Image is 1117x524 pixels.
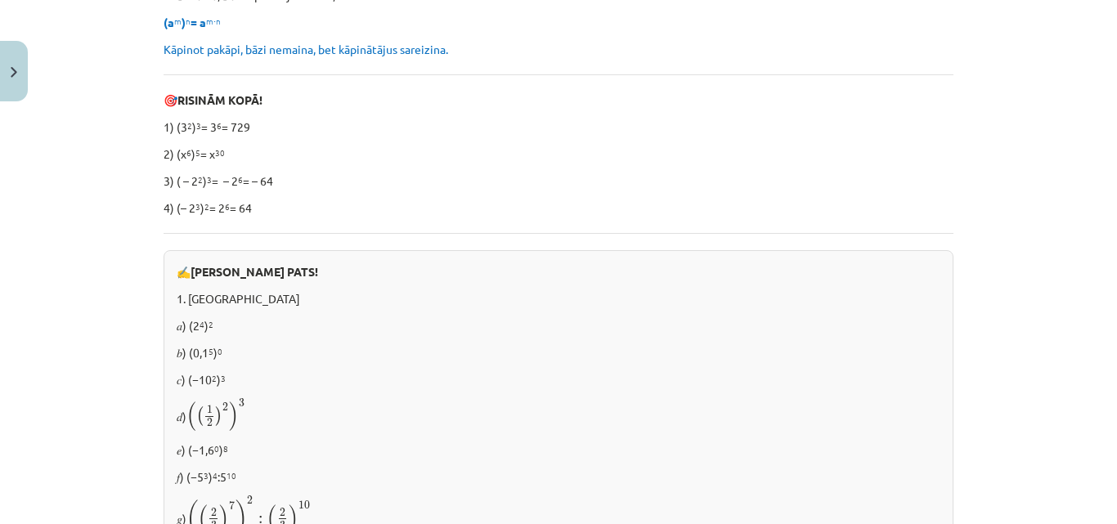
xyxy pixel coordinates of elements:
[247,496,253,504] span: 2
[177,344,940,361] p: 𝑏) (0,1 )
[164,42,448,56] span: Kāpinot pakāpi, bāzi nemaina, bet kāpinātājus sareizina.
[239,399,244,407] span: 3
[164,146,953,163] p: 2) (x ) = x
[229,401,239,431] span: )
[177,441,940,459] p: 𝑒) (−1,6 )
[164,119,953,136] p: 1) (3 ) = 3 = 729
[196,406,204,426] span: (
[204,469,209,481] sup: 3
[177,92,262,107] b: RISINĀM KOPĀ!
[198,173,203,186] sup: 2
[177,290,940,307] p: 1. [GEOGRAPHIC_DATA]
[164,172,953,190] p: 3) ( – 2 ) = – 2 = – 64
[215,406,222,426] span: )
[191,264,318,279] b: [PERSON_NAME] PATS!
[207,419,213,427] span: 2
[177,371,940,388] p: 𝑐) (−10 )
[195,200,200,213] sup: 3
[280,508,285,517] span: 2
[223,442,228,455] sup: 8
[298,501,310,509] span: 10
[195,146,200,159] sup: 5
[204,200,209,213] sup: 2
[164,15,221,29] strong: (a ) = a
[238,173,243,186] sup: 6
[196,119,201,132] sup: 3
[217,119,222,132] sup: 6
[227,469,236,481] sup: 10
[207,405,213,414] span: 1
[177,263,940,280] p: ✍️
[174,15,182,27] sup: m
[186,15,191,27] sup: n
[186,401,196,431] span: (
[229,501,235,510] span: 7
[206,15,221,27] sup: m⋅n
[221,372,226,384] sup: 3
[177,468,940,486] p: 𝑓) (−5 ) :5
[258,516,262,524] span: :
[214,442,219,455] sup: 0
[187,119,192,132] sup: 2
[222,403,228,411] span: 2
[225,200,230,213] sup: 6
[211,508,217,517] span: 2
[218,345,222,357] sup: 0
[200,318,204,330] sup: 4
[209,345,213,357] sup: 5
[186,146,191,159] sup: 6
[164,92,953,109] p: 🎯
[215,146,225,159] sup: 30
[11,67,17,78] img: icon-close-lesson-0947bae3869378f0d4975bcd49f059093ad1ed9edebbc8119c70593378902aed.svg
[177,317,940,334] p: 𝑎) (2 )
[177,398,940,432] p: 𝑑)
[164,199,953,217] p: 4) (– 2 ) = 2 = 64
[213,469,218,481] sup: 4
[207,173,212,186] sup: 3
[212,372,217,384] sup: 2
[209,318,213,330] sup: 2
